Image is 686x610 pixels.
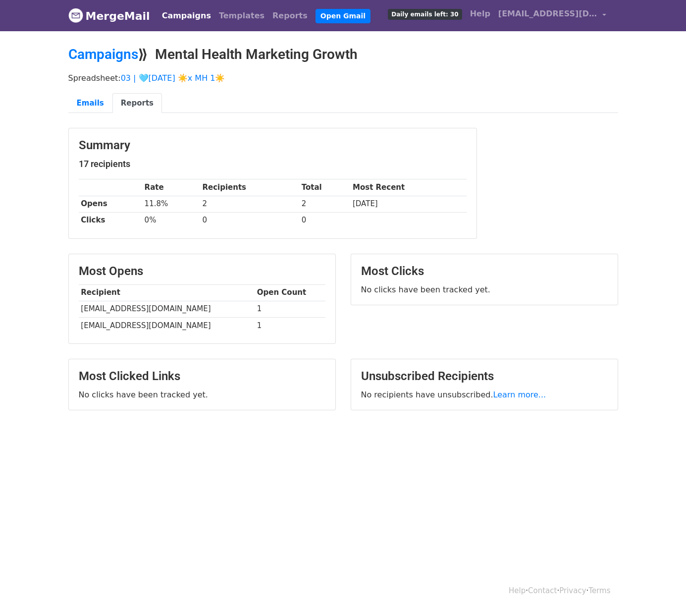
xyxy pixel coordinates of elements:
[268,6,312,26] a: Reports
[68,73,618,83] p: Spreadsheet:
[255,301,325,317] td: 1
[350,196,466,212] td: [DATE]
[498,8,597,20] span: [EMAIL_ADDRESS][DOMAIN_NAME]
[158,6,215,26] a: Campaigns
[79,196,142,212] th: Opens
[316,9,370,23] a: Open Gmail
[299,212,350,228] td: 0
[68,5,150,26] a: MergeMail
[142,196,200,212] td: 11.8%
[636,562,686,610] iframe: Chat Widget
[68,93,112,113] a: Emails
[361,389,608,400] p: No recipients have unsubscribed.
[68,46,618,63] h2: ⟫ Mental Health Marketing Growth
[299,179,350,196] th: Total
[79,138,467,153] h3: Summary
[509,586,526,595] a: Help
[200,196,299,212] td: 2
[79,264,325,278] h3: Most Opens
[142,179,200,196] th: Rate
[79,159,467,169] h5: 17 recipients
[215,6,268,26] a: Templates
[79,369,325,384] h3: Most Clicked Links
[559,586,586,595] a: Privacy
[79,317,255,333] td: [EMAIL_ADDRESS][DOMAIN_NAME]
[79,212,142,228] th: Clicks
[299,196,350,212] td: 2
[79,284,255,301] th: Recipient
[361,284,608,295] p: No clicks have been tracked yet.
[112,93,162,113] a: Reports
[528,586,557,595] a: Contact
[79,301,255,317] td: [EMAIL_ADDRESS][DOMAIN_NAME]
[255,284,325,301] th: Open Count
[255,317,325,333] td: 1
[200,212,299,228] td: 0
[68,8,83,23] img: MergeMail logo
[384,4,466,24] a: Daily emails left: 30
[494,4,610,27] a: [EMAIL_ADDRESS][DOMAIN_NAME]
[121,73,225,83] a: 03 | 🩵[DATE] ☀️x MH 1☀️
[350,179,466,196] th: Most Recent
[466,4,494,24] a: Help
[142,212,200,228] td: 0%
[68,46,138,62] a: Campaigns
[388,9,462,20] span: Daily emails left: 30
[361,264,608,278] h3: Most Clicks
[200,179,299,196] th: Recipients
[588,586,610,595] a: Terms
[79,389,325,400] p: No clicks have been tracked yet.
[361,369,608,384] h3: Unsubscribed Recipients
[493,390,546,399] a: Learn more...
